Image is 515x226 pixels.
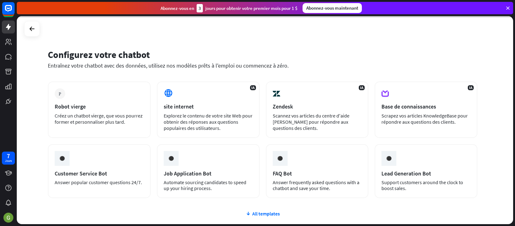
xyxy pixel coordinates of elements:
[2,152,15,165] a: 7 Jours
[161,4,298,12] div: Abonnez-vous en jours pour obtenir votre premier mois pour 1 $
[7,153,10,159] div: 7
[197,4,203,12] div: 3
[5,159,12,163] div: Jours
[303,3,362,13] div: Abonnez-vous maintenant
